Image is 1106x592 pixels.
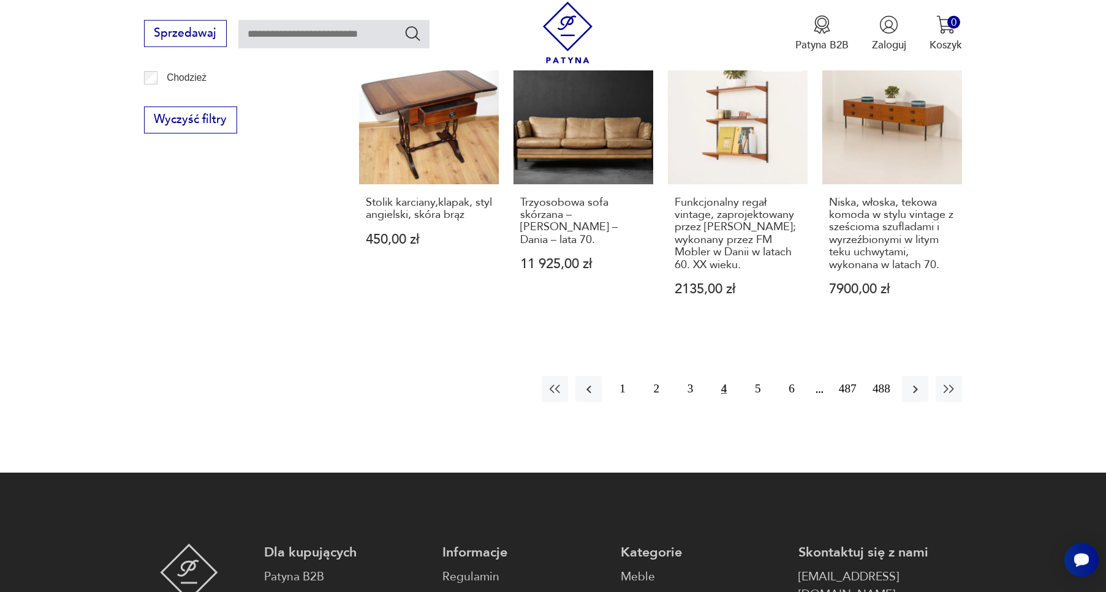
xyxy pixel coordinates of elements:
p: 7900,00 zł [829,283,955,296]
button: 6 [778,376,805,402]
button: 3 [677,376,703,402]
button: Patyna B2B [795,15,849,52]
button: 487 [835,376,861,402]
p: Chodzież [167,70,206,86]
p: 11 925,00 zł [520,258,646,271]
a: Meble [621,568,784,586]
button: Zaloguj [872,15,906,52]
a: Sprzedawaj [144,29,227,39]
h3: Trzyosobowa sofa skórzana – [PERSON_NAME] – Dania – lata 70. [520,197,646,247]
img: Ikonka użytkownika [879,15,898,34]
p: Zaloguj [872,38,906,52]
p: Skontaktuj się z nami [798,544,962,561]
p: Koszyk [930,38,962,52]
h3: Stolik karciany,klapak, styl angielski, skóra brąz [366,197,492,222]
button: Szukaj [404,24,422,42]
a: Patyna B2B [264,568,428,586]
a: Trzyosobowa sofa skórzana – Mogens Hansen – Dania – lata 70.Trzyosobowa sofa skórzana – [PERSON_N... [513,45,653,324]
p: Kategorie [621,544,784,561]
button: 2 [643,376,670,402]
p: Patyna B2B [795,38,849,52]
button: Sprzedawaj [144,20,227,47]
button: 488 [868,376,895,402]
h3: Niska, włoska, tekowa komoda w stylu vintage z sześcioma szufladami i wyrzeźbionymi w litym teku ... [829,197,955,271]
img: Ikona medalu [812,15,831,34]
button: 1 [609,376,635,402]
a: Niska, włoska, tekowa komoda w stylu vintage z sześcioma szufladami i wyrzeźbionymi w litym teku ... [822,45,962,324]
a: Stolik karciany,klapak, styl angielski, skóra brązStolik karciany,klapak, styl angielski, skóra b... [359,45,499,324]
img: Patyna - sklep z meblami i dekoracjami vintage [537,2,599,64]
p: Dla kupujących [264,544,428,561]
p: Ćmielów [167,90,203,106]
p: 450,00 zł [366,233,492,246]
iframe: Smartsupp widget button [1064,543,1099,577]
button: 5 [744,376,771,402]
p: 2135,00 zł [675,283,801,296]
img: Ikona koszyka [936,15,955,34]
button: 4 [711,376,737,402]
a: Ikona medaluPatyna B2B [795,15,849,52]
a: KlasykFunkcjonalny regał vintage, zaprojektowany przez Kaia Kristiansena; wykonany przez FM Moble... [668,45,808,324]
p: Informacje [442,544,606,561]
h3: Funkcjonalny regał vintage, zaprojektowany przez [PERSON_NAME]; wykonany przez FM Mobler w Danii ... [675,197,801,271]
div: 0 [947,16,960,29]
button: 0Koszyk [930,15,962,52]
button: Wyczyść filtry [144,107,237,133]
a: Regulamin [442,568,606,586]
